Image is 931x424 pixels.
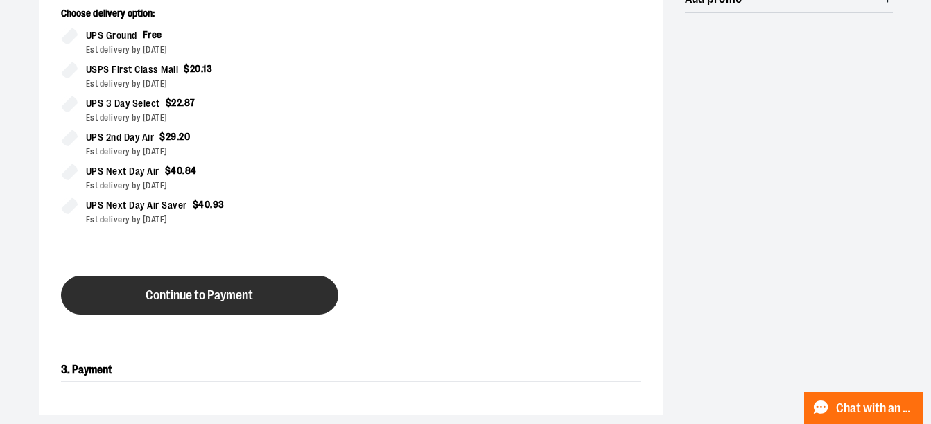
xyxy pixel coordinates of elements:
[213,199,225,210] span: 93
[185,165,197,176] span: 84
[86,164,159,179] span: UPS Next Day Air
[61,276,338,315] button: Continue to Payment
[61,62,78,78] input: USPS First Class Mail$20.13Est delivery by [DATE]
[86,96,160,112] span: UPS 3 Day Select
[86,62,179,78] span: USPS First Class Mail
[61,164,78,180] input: UPS Next Day Air$40.84Est delivery by [DATE]
[143,29,162,40] span: Free
[177,131,180,142] span: .
[166,131,177,142] span: 29
[159,131,166,142] span: $
[201,63,203,74] span: .
[836,402,914,415] span: Chat with an Expert
[184,63,190,74] span: $
[202,63,212,74] span: 13
[165,165,171,176] span: $
[86,197,187,213] span: UPS Next Day Air Saver
[198,199,210,210] span: 40
[804,392,923,424] button: Chat with an Expert
[86,78,340,90] div: Est delivery by [DATE]
[171,97,182,108] span: 22
[86,213,340,226] div: Est delivery by [DATE]
[61,130,78,146] input: UPS 2nd Day Air$29.20Est delivery by [DATE]
[210,199,213,210] span: .
[86,44,340,56] div: Est delivery by [DATE]
[61,28,78,44] input: UPS GroundFreeEst delivery by [DATE]
[86,28,137,44] span: UPS Ground
[193,199,199,210] span: $
[182,165,185,176] span: .
[86,130,155,145] span: UPS 2nd Day Air
[86,112,340,124] div: Est delivery by [DATE]
[61,359,641,382] h2: 3. Payment
[179,131,190,142] span: 20
[61,7,340,28] p: Choose delivery option:
[182,97,184,108] span: .
[146,289,253,302] span: Continue to Payment
[86,145,340,158] div: Est delivery by [DATE]
[184,97,195,108] span: 87
[61,96,78,112] input: UPS 3 Day Select$22.87Est delivery by [DATE]
[190,63,201,74] span: 20
[171,165,182,176] span: 40
[86,179,340,192] div: Est delivery by [DATE]
[61,197,78,214] input: UPS Next Day Air Saver$40.93Est delivery by [DATE]
[166,97,172,108] span: $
